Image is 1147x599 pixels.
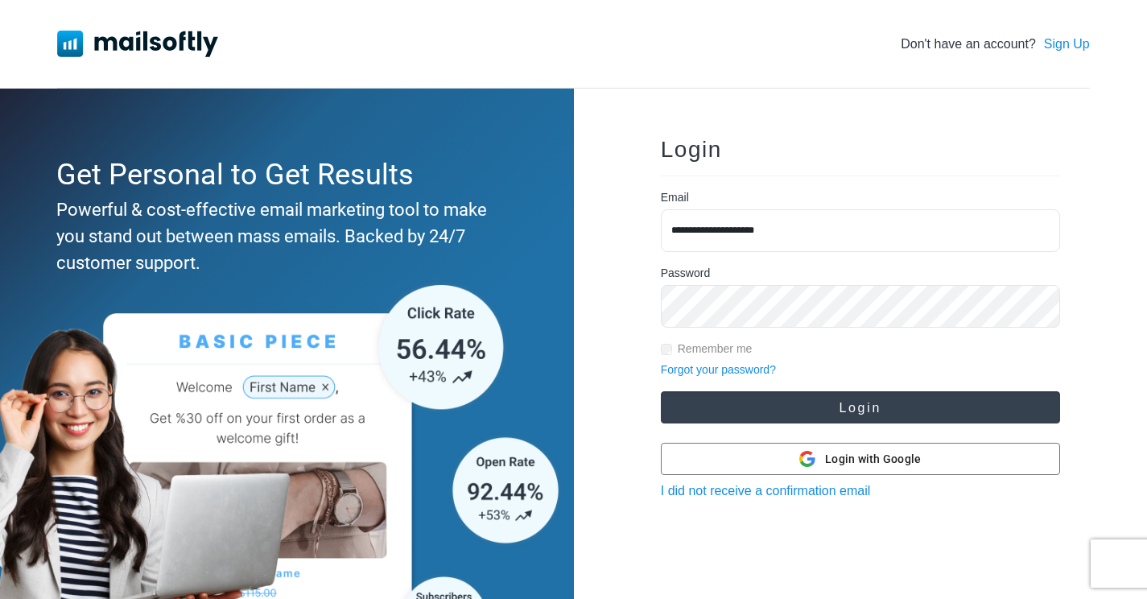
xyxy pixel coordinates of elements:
img: Mailsoftly [57,31,218,56]
label: Email [661,189,689,206]
span: Login [661,137,722,162]
span: Login with Google [825,451,921,468]
label: Remember me [678,341,753,357]
div: Get Personal to Get Results [56,153,509,196]
a: Forgot your password? [661,363,776,376]
button: Login [661,391,1060,423]
a: Sign Up [1044,35,1090,54]
label: Password [661,265,710,282]
div: Don't have an account? [901,35,1090,54]
a: I did not receive a confirmation email [661,484,871,498]
div: Powerful & cost-effective email marketing tool to make you stand out between mass emails. Backed ... [56,196,509,276]
button: Login with Google [661,443,1060,475]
